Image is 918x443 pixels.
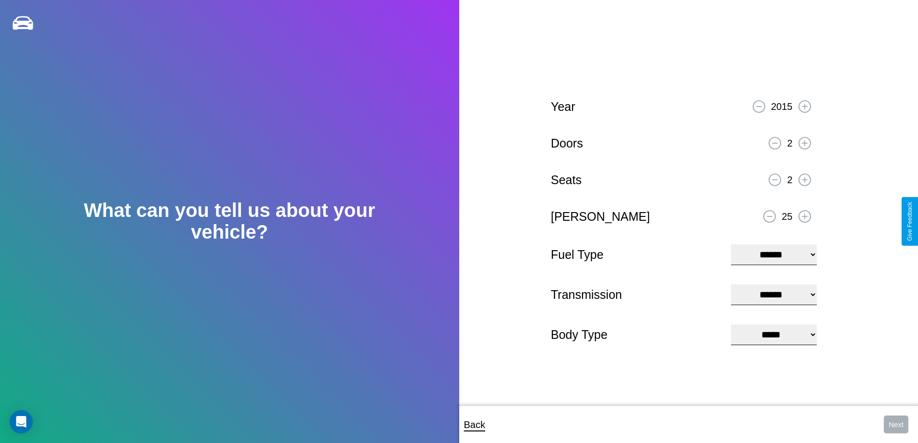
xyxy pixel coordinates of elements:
[551,324,721,346] p: Body Type
[771,98,793,115] p: 2015
[551,133,583,154] p: Doors
[10,410,33,433] div: Open Intercom Messenger
[551,206,650,228] p: [PERSON_NAME]
[464,416,485,433] p: Back
[551,284,721,306] p: Transmission
[787,134,792,152] p: 2
[884,416,908,433] button: Next
[906,202,913,241] div: Give Feedback
[787,171,792,188] p: 2
[551,169,582,191] p: Seats
[46,200,413,243] h2: What can you tell us about your vehicle?
[551,96,575,118] p: Year
[782,208,792,225] p: 25
[551,244,721,266] p: Fuel Type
